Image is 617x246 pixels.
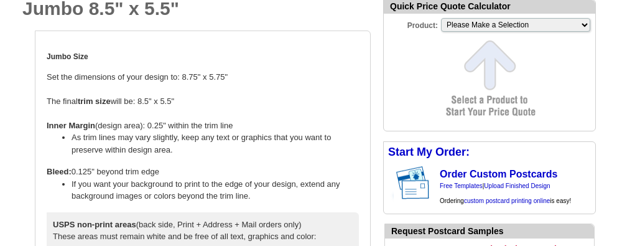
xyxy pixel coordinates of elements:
strong: Inner Margin [47,121,95,130]
h4: Jumbo Size [47,52,359,61]
li: If you want your background to print to the edge of your design, extend any background images or ... [72,178,359,202]
strong: Bleed: [47,167,72,176]
strong: trim size [78,97,111,106]
strong: USPS non-print areas [53,220,136,229]
li: As trim lines may vary slightly, keep any text or graphics that you want to preserve within desig... [72,131,359,156]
